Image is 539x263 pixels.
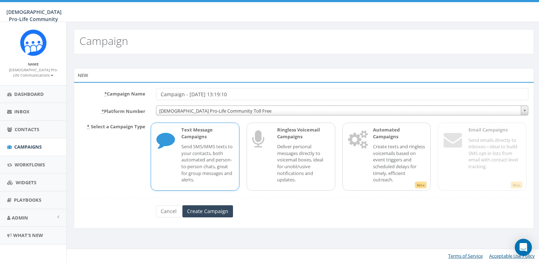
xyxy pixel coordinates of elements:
[277,127,330,140] p: Ringless Voicemail Campaigns
[104,91,107,97] abbr: required
[14,197,41,203] span: Playbooks
[28,62,39,67] small: Name
[156,205,181,217] a: Cancel
[16,179,36,186] span: Widgets
[12,215,28,221] span: Admin
[74,105,151,115] label: Platform Number
[515,239,532,256] div: Open Intercom Messenger
[74,88,151,97] label: Campaign Name
[156,106,528,116] span: Catholic Pro-Life Community Toll Free
[448,253,483,259] a: Terms of Service
[14,91,44,97] span: Dashboard
[9,67,58,78] small: [DEMOGRAPHIC_DATA] Pro-Life Communications
[14,144,42,150] span: Campaigns
[156,105,528,115] span: Catholic Pro-Life Community Toll Free
[373,143,425,183] p: Create texts and ringless voicemails based on event triggers and scheduled delays for timely, eff...
[511,181,523,189] span: Beta
[102,108,104,114] abbr: required
[277,143,330,183] p: Deliver personal messages directly to voicemail boxes, ideal for unobtrusive notifications and up...
[13,232,43,238] span: What's New
[181,143,234,183] p: Send SMS/MMS texts to your contacts, both automated and person-to-person chats, great for group m...
[15,161,45,168] span: Workflows
[74,68,534,82] div: New
[14,108,30,115] span: Inbox
[156,88,528,100] input: Enter Campaign Name
[20,29,47,56] img: Rally_Corp_Icon_1.png
[182,205,233,217] input: Create Campaign
[181,127,234,140] p: Text Message Campaigns
[415,181,427,189] span: Beta
[15,126,39,133] span: Contacts
[6,9,62,22] span: [DEMOGRAPHIC_DATA] Pro-Life Community
[91,123,145,130] span: Select a Campaign Type
[9,66,58,78] a: [DEMOGRAPHIC_DATA] Pro-Life Communications
[489,253,535,259] a: Acceptable Use Policy
[373,127,425,140] p: Automated Campaigns
[79,35,128,47] h2: Campaign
